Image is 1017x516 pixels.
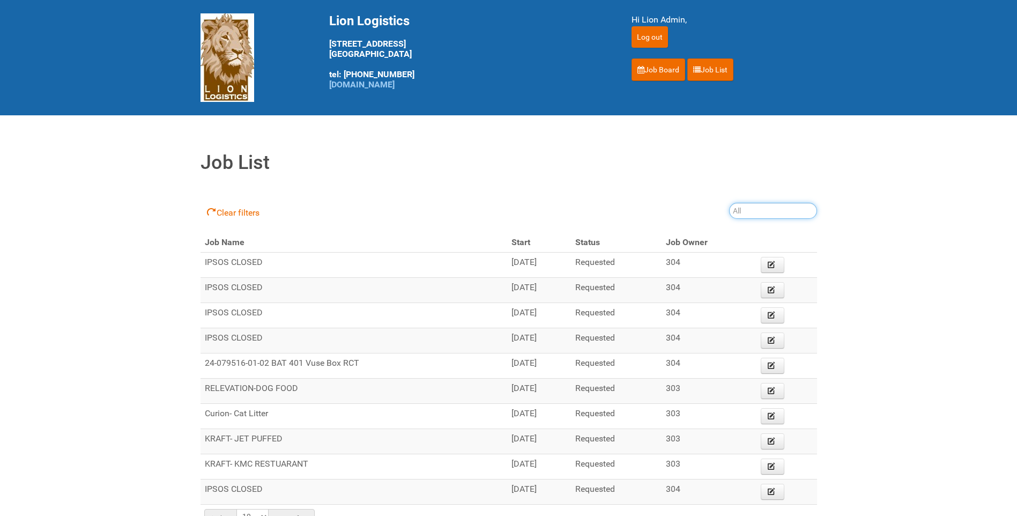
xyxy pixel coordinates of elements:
td: 304 [662,328,756,353]
span: Job Name [205,237,244,247]
a: [DOMAIN_NAME] [329,79,395,90]
td: RELEVATION-DOG FOOD [201,379,508,404]
td: IPSOS CLOSED [201,480,508,505]
td: [DATE] [507,278,571,303]
a: Lion Logistics [201,52,254,62]
td: Requested [571,328,662,353]
span: Lion Logistics [329,13,410,28]
td: KRAFT- JET PUFFED [201,429,508,454]
td: 24-079516-01-02 BAT 401 Vuse Box RCT [201,353,508,379]
td: [DATE] [507,328,571,353]
td: [DATE] [507,454,571,480]
a: Job Board [632,58,685,81]
td: IPSOS CLOSED [201,278,508,303]
span: Start [511,237,530,247]
td: [DATE] [507,404,571,429]
td: 304 [662,353,756,379]
a: Clear filters [201,204,266,221]
td: 304 [662,253,756,278]
td: [DATE] [507,379,571,404]
h1: Job List [201,148,817,177]
a: Job List [687,58,733,81]
img: Lion Logistics [201,13,254,102]
td: 304 [662,278,756,303]
td: Requested [571,253,662,278]
td: Requested [571,429,662,454]
td: IPSOS CLOSED [201,253,508,278]
td: 303 [662,404,756,429]
td: Requested [571,454,662,480]
td: Requested [571,379,662,404]
input: All [729,203,817,219]
td: Requested [571,480,662,505]
td: IPSOS CLOSED [201,303,508,328]
td: Requested [571,404,662,429]
td: [DATE] [507,353,571,379]
td: Curion- Cat Litter [201,404,508,429]
td: 303 [662,454,756,480]
td: 303 [662,429,756,454]
td: KRAFT- KMC RESTUARANT [201,454,508,480]
td: [DATE] [507,429,571,454]
td: 304 [662,480,756,505]
td: 304 [662,303,756,328]
td: Requested [571,303,662,328]
td: 303 [662,379,756,404]
td: [DATE] [507,253,571,278]
input: Log out [632,26,668,48]
div: [STREET_ADDRESS] [GEOGRAPHIC_DATA] tel: [PHONE_NUMBER] [329,13,605,90]
span: Status [575,237,600,247]
span: Job Owner [666,237,708,247]
div: Hi Lion Admin, [632,13,817,26]
td: [DATE] [507,303,571,328]
td: [DATE] [507,480,571,505]
td: Requested [571,353,662,379]
td: Requested [571,278,662,303]
td: IPSOS CLOSED [201,328,508,353]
